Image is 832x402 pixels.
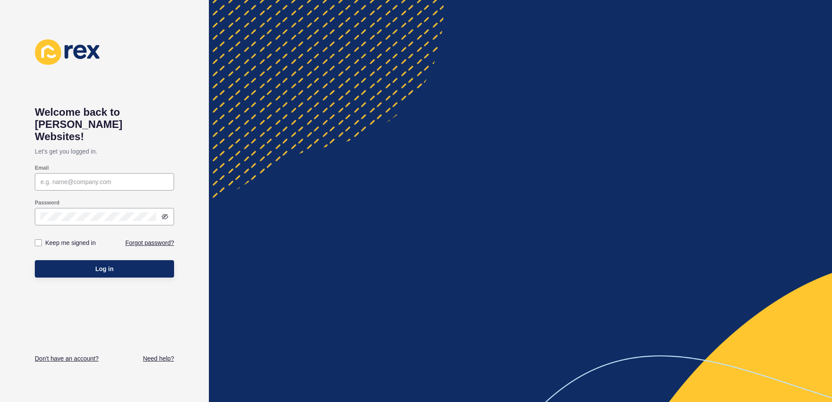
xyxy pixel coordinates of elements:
[35,106,174,143] h1: Welcome back to [PERSON_NAME] Websites!
[35,199,60,206] label: Password
[35,164,49,171] label: Email
[95,265,114,273] span: Log in
[143,354,174,363] a: Need help?
[35,354,99,363] a: Don't have an account?
[45,238,96,247] label: Keep me signed in
[35,143,174,160] p: Let's get you logged in.
[125,238,174,247] a: Forgot password?
[40,178,168,186] input: e.g. name@company.com
[35,260,174,278] button: Log in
